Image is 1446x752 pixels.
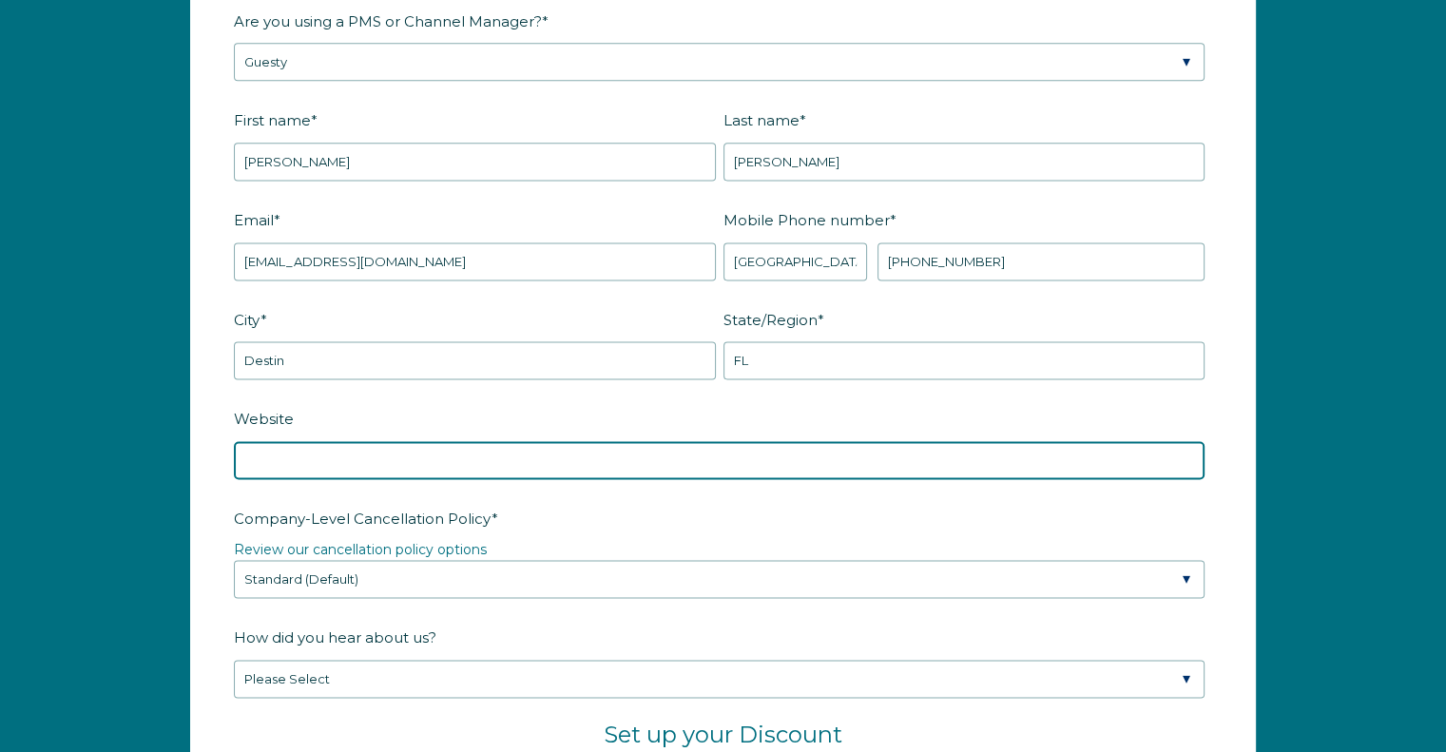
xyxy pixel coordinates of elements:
span: First name [234,106,311,135]
span: City [234,305,260,335]
span: Last name [723,106,800,135]
span: Are you using a PMS or Channel Manager? [234,7,542,36]
span: State/Region [723,305,818,335]
span: Set up your Discount [604,721,842,748]
span: Website [234,404,294,434]
span: Email [234,205,274,235]
a: Review our cancellation policy options [234,541,487,558]
span: Company-Level Cancellation Policy [234,504,492,533]
span: How did you hear about us? [234,623,436,652]
span: Mobile Phone number [723,205,890,235]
